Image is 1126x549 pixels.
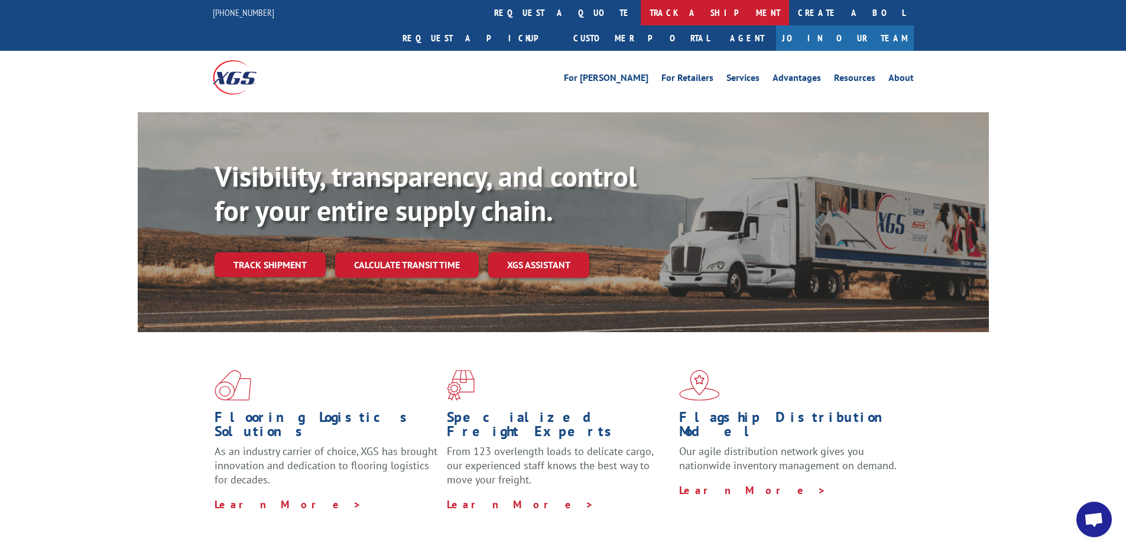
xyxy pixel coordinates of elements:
[215,444,437,486] span: As an industry carrier of choice, XGS has brought innovation and dedication to flooring logistics...
[834,73,875,86] a: Resources
[447,370,475,401] img: xgs-icon-focused-on-flooring-red
[447,498,594,511] a: Learn More >
[215,498,362,511] a: Learn More >
[718,25,776,51] a: Agent
[447,410,670,444] h1: Specialized Freight Experts
[776,25,914,51] a: Join Our Team
[679,410,903,444] h1: Flagship Distribution Model
[661,73,713,86] a: For Retailers
[394,25,564,51] a: Request a pickup
[215,370,251,401] img: xgs-icon-total-supply-chain-intelligence-red
[888,73,914,86] a: About
[488,252,589,278] a: XGS ASSISTANT
[213,7,274,18] a: [PHONE_NUMBER]
[447,444,670,497] p: From 123 overlength loads to delicate cargo, our experienced staff knows the best way to move you...
[215,158,637,229] b: Visibility, transparency, and control for your entire supply chain.
[564,73,648,86] a: For [PERSON_NAME]
[679,444,897,472] span: Our agile distribution network gives you nationwide inventory management on demand.
[679,370,720,401] img: xgs-icon-flagship-distribution-model-red
[215,410,438,444] h1: Flooring Logistics Solutions
[335,252,479,278] a: Calculate transit time
[1076,502,1112,537] div: Open chat
[773,73,821,86] a: Advantages
[564,25,718,51] a: Customer Portal
[679,483,826,497] a: Learn More >
[726,73,760,86] a: Services
[215,252,326,277] a: Track shipment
